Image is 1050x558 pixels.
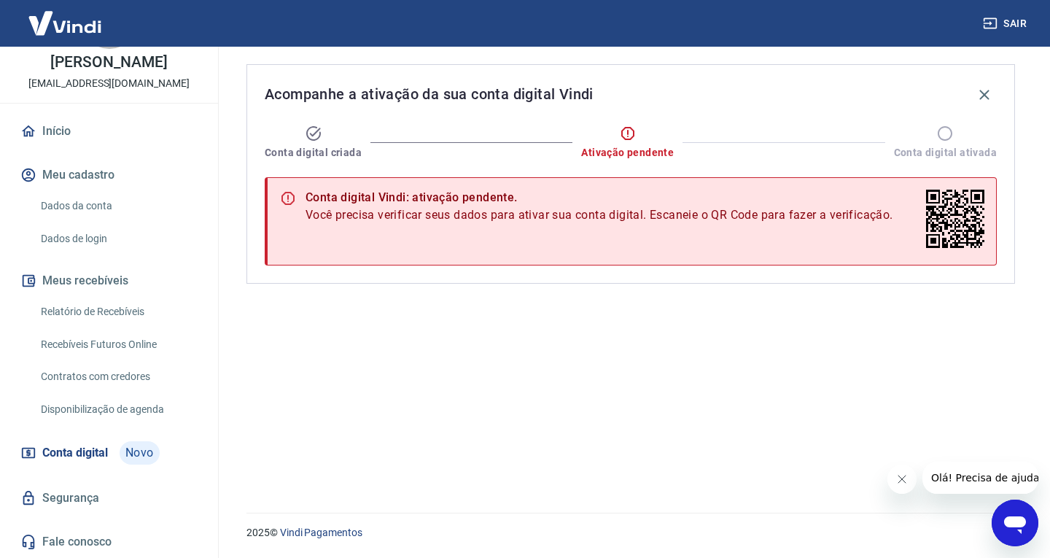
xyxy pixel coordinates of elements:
p: [PERSON_NAME] [50,55,167,70]
img: Vindi [17,1,112,45]
a: Segurança [17,482,201,514]
a: Vindi Pagamentos [280,527,362,538]
span: Conta digital ativada [894,145,997,160]
button: Meu cadastro [17,159,201,191]
a: Contratos com credores [35,362,201,392]
iframe: Fechar mensagem [887,465,917,494]
a: Dados da conta [35,191,201,221]
a: Início [17,115,201,147]
button: Meus recebíveis [17,265,201,297]
a: Relatório de Recebíveis [35,297,201,327]
span: Você precisa verificar seus dados para ativar sua conta digital. Escaneie o QR Code para fazer a ... [306,206,893,224]
iframe: Botão para abrir a janela de mensagens [992,500,1038,546]
span: Olá! Precisa de ajuda? [9,10,122,22]
span: Conta digital criada [265,145,362,160]
a: Recebíveis Futuros Online [35,330,201,360]
p: [EMAIL_ADDRESS][DOMAIN_NAME] [28,76,190,91]
span: Ativação pendente [581,145,674,160]
button: Sair [980,10,1032,37]
a: Fale conosco [17,526,201,558]
span: Conta digital [42,443,108,463]
span: Acompanhe a ativação da sua conta digital Vindi [265,82,594,106]
div: Conta digital Vindi: ativação pendente. [306,189,893,206]
span: Novo [120,441,160,465]
a: Conta digitalNovo [17,435,201,470]
p: 2025 © [246,525,1015,540]
a: Disponibilização de agenda [35,395,201,425]
iframe: Mensagem da empresa [922,462,1038,494]
a: Dados de login [35,224,201,254]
